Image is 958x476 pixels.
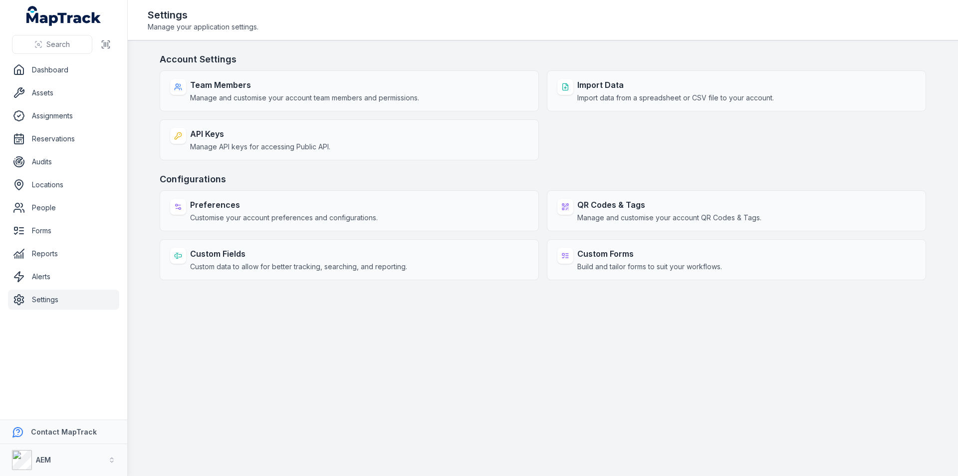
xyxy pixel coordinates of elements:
[577,79,774,91] strong: Import Data
[8,290,119,310] a: Settings
[190,213,378,223] span: Customise your account preferences and configurations.
[8,83,119,103] a: Assets
[577,248,722,260] strong: Custom Forms
[8,267,119,287] a: Alerts
[31,428,97,436] strong: Contact MapTrack
[148,8,258,22] h2: Settings
[12,35,92,54] button: Search
[8,198,119,218] a: People
[160,172,926,186] h3: Configurations
[577,262,722,272] span: Build and tailor forms to suit your workflows.
[8,106,119,126] a: Assignments
[36,456,51,464] strong: AEM
[8,129,119,149] a: Reservations
[190,142,330,152] span: Manage API keys for accessing Public API.
[26,6,101,26] a: MapTrack
[8,175,119,195] a: Locations
[8,152,119,172] a: Audits
[577,213,761,223] span: Manage and customise your account QR Codes & Tags.
[160,239,539,280] a: Custom FieldsCustom data to allow for better tracking, searching, and reporting.
[547,239,926,280] a: Custom FormsBuild and tailor forms to suit your workflows.
[190,262,407,272] span: Custom data to allow for better tracking, searching, and reporting.
[577,199,761,211] strong: QR Codes & Tags
[148,22,258,32] span: Manage your application settings.
[190,93,419,103] span: Manage and customise your account team members and permissions.
[190,79,419,91] strong: Team Members
[160,52,926,66] h3: Account Settings
[190,128,330,140] strong: API Keys
[160,190,539,231] a: PreferencesCustomise your account preferences and configurations.
[547,70,926,111] a: Import DataImport data from a spreadsheet or CSV file to your account.
[8,221,119,241] a: Forms
[160,119,539,160] a: API KeysManage API keys for accessing Public API.
[547,190,926,231] a: QR Codes & TagsManage and customise your account QR Codes & Tags.
[8,244,119,264] a: Reports
[190,199,378,211] strong: Preferences
[160,70,539,111] a: Team MembersManage and customise your account team members and permissions.
[577,93,774,103] span: Import data from a spreadsheet or CSV file to your account.
[8,60,119,80] a: Dashboard
[190,248,407,260] strong: Custom Fields
[46,39,70,49] span: Search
